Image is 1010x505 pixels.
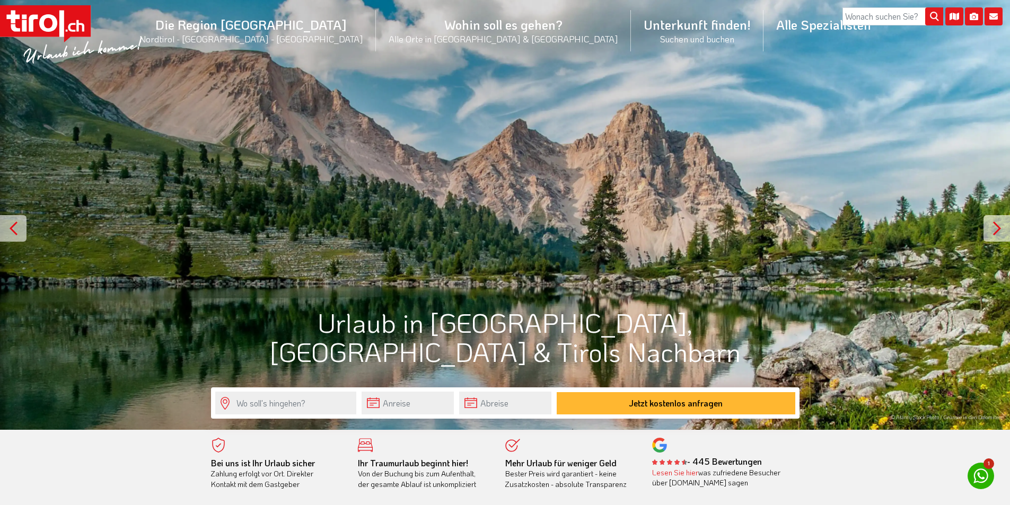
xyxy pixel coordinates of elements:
[652,467,784,488] div: was zufriedene Besucher über [DOMAIN_NAME] sagen
[945,7,963,25] i: Karte öffnen
[389,33,618,45] small: Alle Orte in [GEOGRAPHIC_DATA] & [GEOGRAPHIC_DATA]
[557,392,795,414] button: Jetzt kostenlos anfragen
[505,458,637,490] div: Bester Preis wird garantiert - keine Zusatzkosten - absolute Transparenz
[985,7,1003,25] i: Kontakt
[139,33,363,45] small: Nordtirol - [GEOGRAPHIC_DATA] - [GEOGRAPHIC_DATA]
[983,458,994,469] span: 1
[215,392,356,414] input: Wo soll's hingehen?
[211,458,342,490] div: Zahlung erfolgt vor Ort. Direkter Kontakt mit dem Gastgeber
[652,467,698,477] a: Lesen Sie hier
[842,7,943,25] input: Wonach suchen Sie?
[358,458,489,490] div: Von der Buchung bis zum Aufenthalt, der gesamte Ablauf ist unkompliziert
[763,5,884,45] a: Alle Spezialisten
[965,7,983,25] i: Fotogalerie
[652,456,762,467] b: - 445 Bewertungen
[211,457,315,468] b: Bei uns ist Ihr Urlaub sicher
[376,5,631,56] a: Wohin soll es gehen?Alle Orte in [GEOGRAPHIC_DATA] & [GEOGRAPHIC_DATA]
[968,463,994,489] a: 1
[362,392,454,414] input: Anreise
[127,5,376,56] a: Die Region [GEOGRAPHIC_DATA]Nordtirol - [GEOGRAPHIC_DATA] - [GEOGRAPHIC_DATA]
[644,33,751,45] small: Suchen und buchen
[631,5,763,56] a: Unterkunft finden!Suchen und buchen
[459,392,551,414] input: Abreise
[358,457,468,468] b: Ihr Traumurlaub beginnt hier!
[505,457,617,468] b: Mehr Urlaub für weniger Geld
